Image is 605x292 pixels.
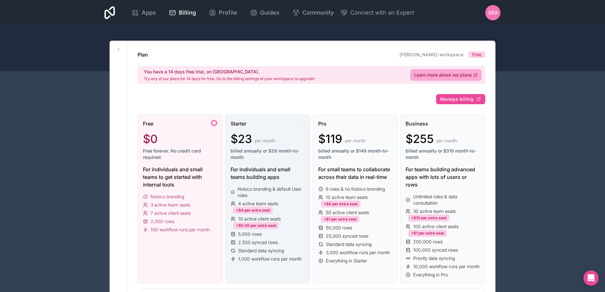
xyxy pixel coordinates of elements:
span: Priority data syncing [413,255,455,261]
div: For individuals and small teams to get started with internal tools [143,166,217,188]
button: Connect with an Expert [340,8,414,17]
div: For small teams to collaborate across their data in real-time [318,166,393,181]
div: +$10 per extra seat [408,214,449,221]
div: +$0.50 per extra seat [233,222,279,229]
span: Apps [142,8,156,17]
div: +$6 per extra seat [321,200,360,207]
span: Business [406,120,428,127]
span: Standard data syncing [326,241,372,248]
span: billed annually or $319 month-to-month [406,148,480,160]
span: 30 active team seats [413,208,456,214]
div: +$1 per extra seat [321,216,360,223]
span: Standard data syncing [238,248,284,254]
span: 10 active team seats [326,194,368,200]
span: Connect with an Expert [350,8,414,17]
span: 25,000 synced rows [326,233,368,239]
span: 6 roles & no Noloco branding [326,186,385,192]
span: Pro [318,120,326,127]
a: Profile [204,6,242,20]
span: per month [255,138,275,144]
span: billed annually or $149 month-to-month [318,148,393,160]
a: Community [287,6,339,20]
p: Try any of our plans for 14 days for free. Go to the billing settings of your workspace to upgrade! [144,76,315,81]
span: Guides [260,8,279,17]
span: Free [143,120,153,127]
span: 100 workflow runs per month [151,227,210,233]
span: 10,000 workflow runs per month [413,263,480,270]
span: 50 active client seats [326,209,369,216]
span: Noloco branding & default User roles [238,186,305,199]
span: 3 active team seats [151,202,190,208]
span: Free [472,51,481,58]
span: Community [302,8,334,17]
span: 2,500 synced rows [238,239,278,246]
span: Manage billing [440,96,474,102]
span: $119 [318,132,342,145]
span: $0 [143,132,158,145]
span: 4 active team seats [238,200,278,207]
span: 1,000 workflow runs per month [238,256,302,262]
span: Starter [231,120,246,127]
span: Everything in Pro [413,272,448,278]
a: Billing [164,6,201,20]
span: GFA [488,9,498,17]
span: Learn more about our plans [414,72,472,78]
span: 100,000 synced rows [413,247,458,253]
span: per month [345,138,366,144]
span: 2,000 rows [151,218,174,225]
span: 10 active client seats [238,216,281,222]
a: Learn more about our plans [410,69,481,81]
div: Open Intercom Messenger [583,270,599,286]
span: 3,000 workflow runs per month [326,249,390,256]
span: Profile [219,8,237,17]
a: [PERSON_NAME]-workspace [400,52,463,57]
span: 200,000 rows [413,239,443,245]
span: per month [436,138,457,144]
div: For teams building advanced apps with lots of users or rows [406,166,480,188]
span: Unlimited roles & data consultation [413,194,480,206]
span: Everything in Starter [326,258,367,264]
span: billed annually or $29 month-to-month [231,148,305,160]
span: Free forever. No credit card required. [143,148,217,160]
h1: Plan [138,51,148,58]
span: 5,000 rows [238,231,262,237]
div: +$1 per extra seat [408,230,447,237]
div: +$4 per extra seat [233,207,273,214]
span: 7 active client seats [151,210,191,216]
div: For individuals and small teams building apps [231,166,305,181]
span: 50,000 rows [326,225,352,231]
a: Guides [245,6,285,20]
span: Noloco branding [151,194,184,200]
span: Billing [179,8,196,17]
a: Apps [126,6,161,20]
span: $23 [231,132,252,145]
span: $255 [406,132,434,145]
span: 100 active client seats [413,223,459,230]
h2: You have a 14 days free trial, on [GEOGRAPHIC_DATA]. [144,69,315,75]
button: Manage billing [436,94,485,104]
